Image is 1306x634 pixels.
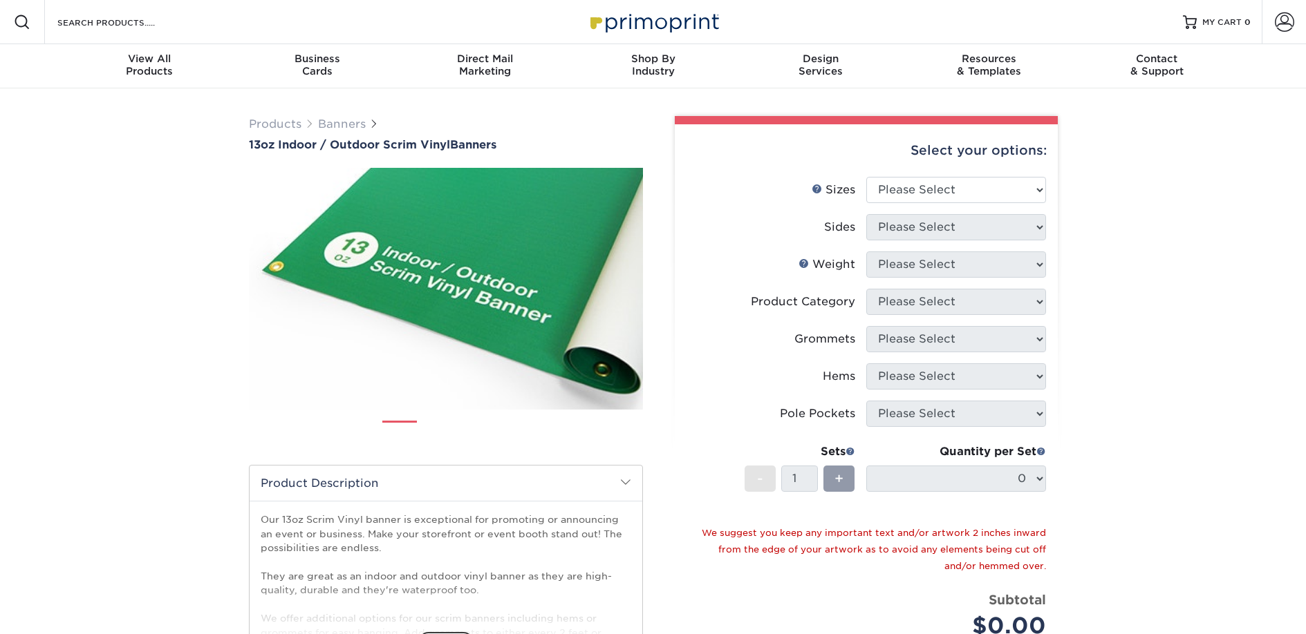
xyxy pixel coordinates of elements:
div: Weight [799,256,855,273]
span: Direct Mail [401,52,569,65]
div: Hems [823,368,855,385]
div: Sides [824,219,855,236]
div: Grommets [794,331,855,347]
span: Design [737,52,905,65]
img: Banners 02 [429,415,463,450]
span: + [834,468,843,489]
h2: Product Description [250,465,642,501]
strong: Subtotal [989,592,1046,607]
div: Select your options: [686,124,1047,177]
a: DesignServices [737,44,905,88]
small: We suggest you keep any important text and/or artwork 2 inches inward from the edge of your artwo... [702,528,1046,571]
div: & Templates [905,52,1073,77]
h1: Banners [249,138,643,151]
span: - [757,468,763,489]
a: Shop ByIndustry [569,44,737,88]
div: & Support [1073,52,1241,77]
span: 13oz Indoor / Outdoor Scrim Vinyl [249,138,450,151]
div: Marketing [401,52,569,77]
a: Contact& Support [1073,44,1241,88]
div: Sets [745,443,855,460]
span: Shop By [569,52,737,65]
a: Resources& Templates [905,44,1073,88]
a: Products [249,117,301,131]
input: SEARCH PRODUCTS..... [56,14,191,30]
div: Pole Pockets [780,405,855,422]
span: Business [233,52,401,65]
span: 0 [1244,17,1251,27]
div: Quantity per Set [866,443,1046,460]
div: Industry [569,52,737,77]
div: Services [737,52,905,77]
div: Sizes [812,182,855,198]
div: Cards [233,52,401,77]
a: Direct MailMarketing [401,44,569,88]
a: BusinessCards [233,44,401,88]
a: View AllProducts [66,44,234,88]
span: View All [66,52,234,65]
a: Banners [318,117,366,131]
img: Primoprint [584,7,722,37]
div: Products [66,52,234,77]
a: 13oz Indoor / Outdoor Scrim VinylBanners [249,138,643,151]
div: Product Category [751,294,855,310]
span: MY CART [1202,17,1242,28]
img: Banners 01 [382,416,417,450]
img: Banners 03 [475,415,510,450]
span: Contact [1073,52,1241,65]
span: Resources [905,52,1073,65]
img: 13oz Indoor / Outdoor Scrim Vinyl 01 [249,153,643,425]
